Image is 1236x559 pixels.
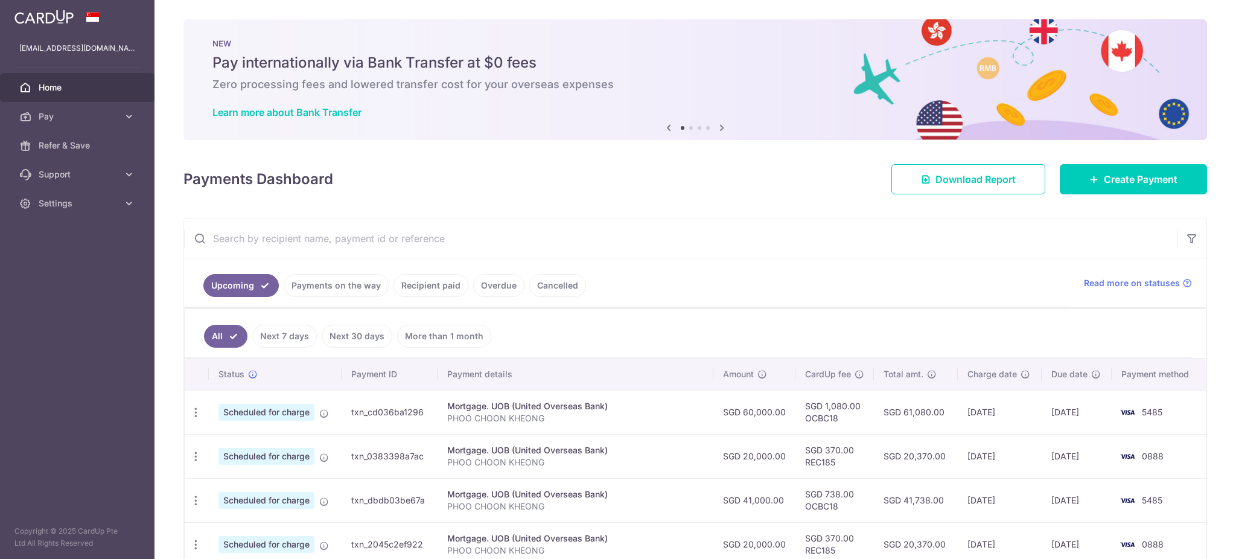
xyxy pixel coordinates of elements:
img: Bank Card [1115,405,1139,420]
h5: Pay internationally via Bank Transfer at $0 fees [212,53,1178,72]
td: SGD 20,000.00 [713,434,795,478]
td: [DATE] [1042,434,1112,478]
td: SGD 20,370.00 [874,434,958,478]
p: PHOO CHOON KHEONG [447,456,703,468]
p: PHOO CHOON KHEONG [447,412,703,424]
div: Mortgage. UOB (United Overseas Bank) [447,400,703,412]
a: Overdue [473,274,524,297]
a: Payments on the way [284,274,389,297]
a: More than 1 month [397,325,491,348]
span: 5485 [1142,495,1162,505]
p: PHOO CHOON KHEONG [447,545,703,557]
a: Next 30 days [322,325,392,348]
span: Scheduled for charge [218,448,314,465]
td: [DATE] [1042,478,1112,522]
span: Settings [39,197,118,209]
a: All [204,325,247,348]
h4: Payments Dashboard [183,168,333,190]
td: SGD 370.00 REC185 [795,434,874,478]
span: Download Report [935,172,1016,187]
td: txn_cd036ba1296 [342,390,438,434]
td: [DATE] [958,434,1042,478]
a: Upcoming [203,274,279,297]
span: Due date [1051,368,1088,380]
td: txn_dbdb03be67a [342,478,438,522]
span: Status [218,368,244,380]
span: Scheduled for charge [218,536,314,553]
span: 0888 [1142,539,1164,549]
span: 0888 [1142,451,1164,461]
input: Search by recipient name, payment id or reference [184,219,1177,258]
div: Mortgage. UOB (United Overseas Bank) [447,444,703,456]
img: CardUp [14,10,74,24]
p: [EMAIL_ADDRESS][DOMAIN_NAME] [19,42,135,54]
td: [DATE] [958,390,1042,434]
td: SGD 41,738.00 [874,478,958,522]
img: Bank Card [1115,449,1139,464]
a: Cancelled [529,274,586,297]
td: SGD 1,080.00 OCBC18 [795,390,874,434]
span: Home [39,81,118,94]
p: PHOO CHOON KHEONG [447,500,703,513]
td: SGD 61,080.00 [874,390,958,434]
span: Amount [723,368,754,380]
img: Bank Card [1115,493,1139,508]
th: Payment details [438,359,713,390]
th: Payment ID [342,359,438,390]
td: txn_0383398a7ac [342,434,438,478]
a: Create Payment [1060,164,1207,194]
img: Bank transfer banner [183,19,1207,140]
span: Support [39,168,118,180]
td: SGD 738.00 OCBC18 [795,478,874,522]
span: Read more on statuses [1084,277,1180,289]
a: Read more on statuses [1084,277,1192,289]
span: Total amt. [884,368,923,380]
td: SGD 41,000.00 [713,478,795,522]
th: Payment method [1112,359,1206,390]
td: SGD 60,000.00 [713,390,795,434]
td: [DATE] [958,478,1042,522]
a: Download Report [891,164,1045,194]
span: Pay [39,110,118,123]
span: Create Payment [1104,172,1177,187]
div: Mortgage. UOB (United Overseas Bank) [447,488,703,500]
a: Learn more about Bank Transfer [212,106,362,118]
h6: Zero processing fees and lowered transfer cost for your overseas expenses [212,77,1178,92]
img: Bank Card [1115,537,1139,552]
p: NEW [212,39,1178,48]
span: Scheduled for charge [218,492,314,509]
span: CardUp fee [805,368,851,380]
span: Scheduled for charge [218,404,314,421]
a: Next 7 days [252,325,317,348]
span: Charge date [967,368,1017,380]
td: [DATE] [1042,390,1112,434]
a: Recipient paid [393,274,468,297]
span: 5485 [1142,407,1162,417]
span: Refer & Save [39,139,118,152]
div: Mortgage. UOB (United Overseas Bank) [447,532,703,545]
